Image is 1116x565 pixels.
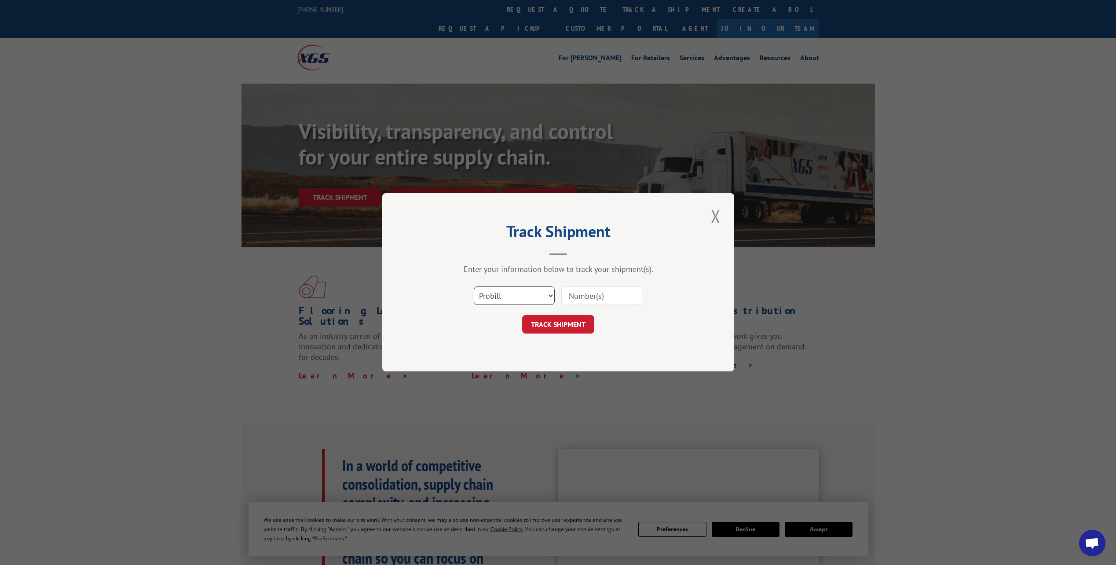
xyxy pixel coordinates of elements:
[426,264,690,275] div: Enter your information below to track your shipment(s).
[426,225,690,242] h2: Track Shipment
[522,316,594,334] button: TRACK SHIPMENT
[708,204,723,228] button: Close modal
[561,287,642,305] input: Number(s)
[1079,530,1105,556] a: Open chat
